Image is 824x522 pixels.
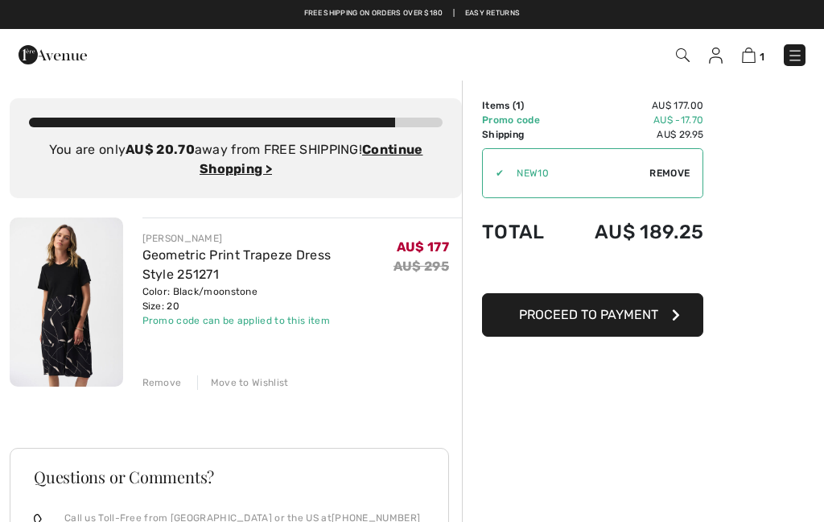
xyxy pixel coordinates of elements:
img: Shopping Bag [742,48,756,63]
div: You are only away from FREE SHIPPING! [29,140,443,179]
td: AU$ 177.00 [562,98,703,113]
div: Promo code can be applied to this item [142,313,393,328]
div: Color: Black/moonstone Size: 20 [142,284,393,313]
span: 1 [516,100,521,111]
img: 1ère Avenue [19,39,87,71]
s: AU$ 295 [393,259,449,274]
div: ✔ [483,166,504,180]
iframe: PayPal [482,259,703,288]
img: Menu [787,48,803,64]
img: Search [676,48,690,62]
span: 1 [760,51,764,63]
a: Free shipping on orders over $180 [304,8,443,19]
span: Remove [649,166,690,180]
button: Proceed to Payment [482,293,703,337]
span: Proceed to Payment [519,307,658,322]
td: Total [482,205,562,259]
strong: AU$ 20.70 [126,142,195,157]
div: [PERSON_NAME] [142,231,393,246]
td: AU$ 189.25 [562,205,703,259]
td: AU$ -17.70 [562,113,703,127]
td: AU$ 29.95 [562,127,703,142]
td: Items ( ) [482,98,562,113]
a: 1 [742,45,764,64]
div: Move to Wishlist [197,375,289,390]
a: 1ère Avenue [19,46,87,61]
input: Promo code [504,149,649,197]
h3: Questions or Comments? [34,469,425,485]
img: My Info [709,48,723,64]
span: AU$ 177 [397,239,449,255]
td: Promo code [482,113,562,127]
img: Geometric Print Trapeze Dress Style 251271 [10,217,123,387]
div: Remove [142,375,182,390]
td: Shipping [482,127,562,142]
span: | [453,8,455,19]
a: Geometric Print Trapeze Dress Style 251271 [142,247,332,282]
a: Easy Returns [465,8,521,19]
